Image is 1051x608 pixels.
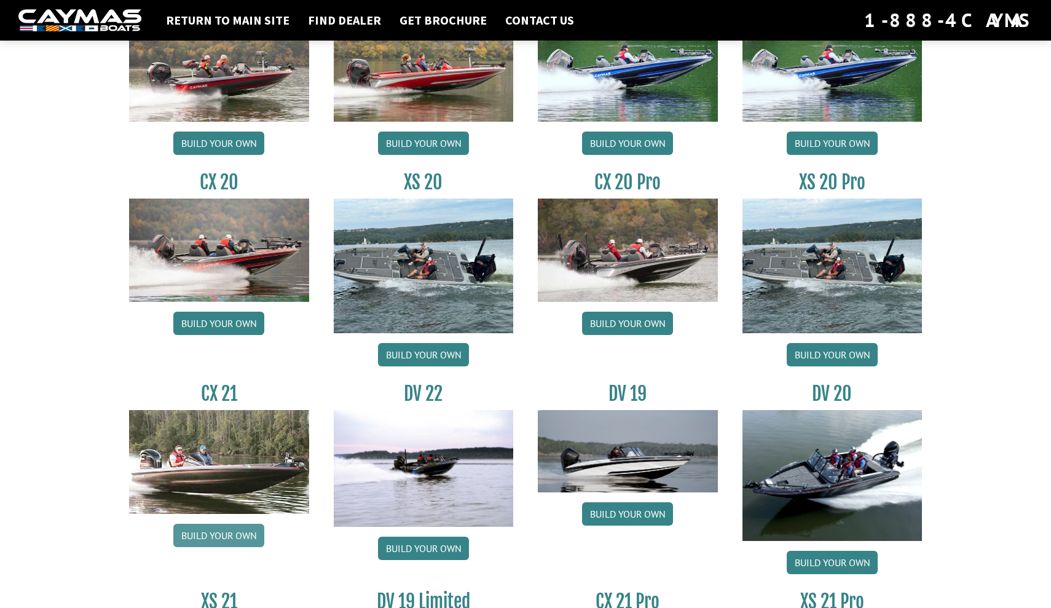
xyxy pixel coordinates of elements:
[393,12,493,28] a: Get Brochure
[582,502,673,526] a: Build your own
[18,9,141,32] img: white-logo-c9c8dbefe5ff5ceceb0f0178aa75bf4bb51f6bca0971e226c86eb53dfe498488.png
[742,18,923,121] img: CX19_thumbnail.jpg
[334,199,514,333] img: XS_20_resized.jpg
[334,18,514,121] img: CX-18SS_thumbnail.jpg
[129,382,309,405] h3: CX 21
[129,171,309,194] h3: CX 20
[173,524,264,547] a: Build your own
[787,132,878,155] a: Build your own
[538,18,718,121] img: CX19_thumbnail.jpg
[538,199,718,302] img: CX-20Pro_thumbnail.jpg
[378,537,469,560] a: Build your own
[378,132,469,155] a: Build your own
[742,199,923,333] img: XS_20_resized.jpg
[864,7,1033,34] div: 1-888-4CAYMAS
[538,382,718,405] h3: DV 19
[334,410,514,527] img: DV22_original_motor_cropped_for_caymas_connect.jpg
[582,312,673,335] a: Build your own
[334,171,514,194] h3: XS 20
[334,382,514,405] h3: DV 22
[129,410,309,513] img: CX21_thumb.jpg
[378,343,469,366] a: Build your own
[538,410,718,492] img: dv-19-ban_from_website_for_caymas_connect.png
[538,171,718,194] h3: CX 20 Pro
[742,410,923,541] img: DV_20_from_website_for_caymas_connect.png
[582,132,673,155] a: Build your own
[129,18,309,121] img: CX-18S_thumbnail.jpg
[787,551,878,574] a: Build your own
[742,382,923,405] h3: DV 20
[129,199,309,302] img: CX-20_thumbnail.jpg
[787,343,878,366] a: Build your own
[160,12,296,28] a: Return to main site
[742,171,923,194] h3: XS 20 Pro
[173,312,264,335] a: Build your own
[173,132,264,155] a: Build your own
[302,12,387,28] a: Find Dealer
[499,12,580,28] a: Contact Us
